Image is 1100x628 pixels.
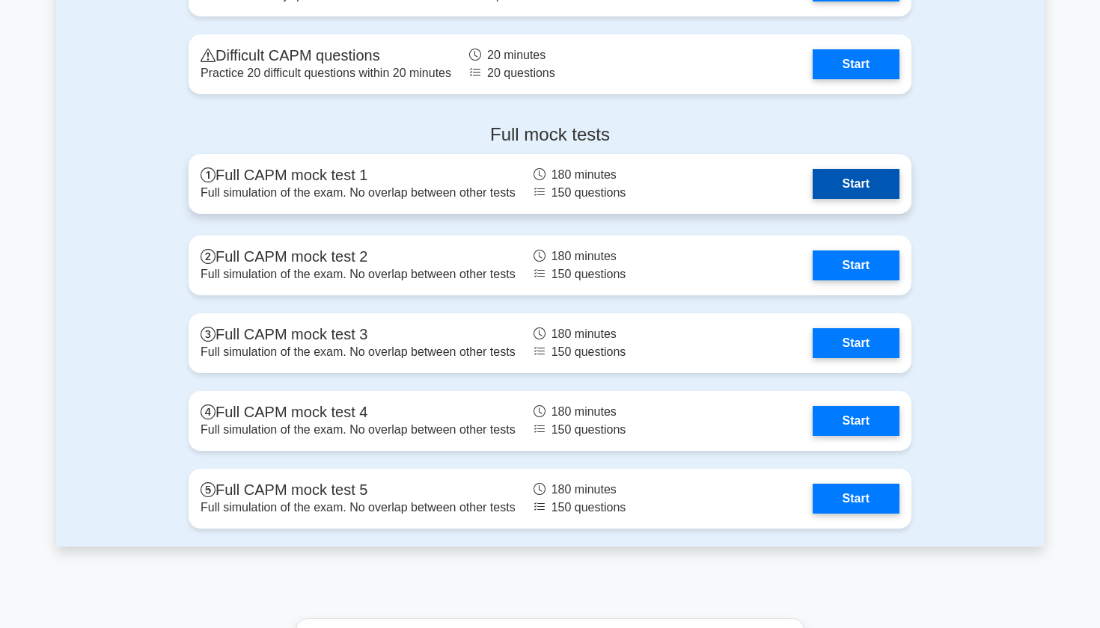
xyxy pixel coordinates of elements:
[813,169,899,199] a: Start
[813,406,899,436] a: Start
[813,484,899,514] a: Start
[813,328,899,358] a: Start
[813,250,899,280] a: Start
[813,49,899,79] a: Start
[189,124,911,146] h4: Full mock tests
